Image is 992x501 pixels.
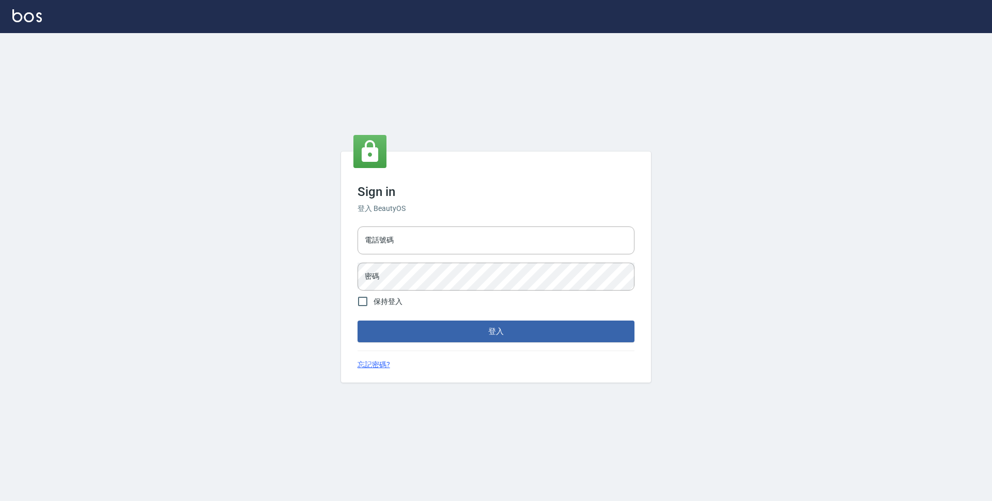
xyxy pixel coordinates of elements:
a: 忘記密碼? [358,359,390,370]
img: Logo [12,9,42,22]
h6: 登入 BeautyOS [358,203,634,214]
h3: Sign in [358,185,634,199]
button: 登入 [358,321,634,342]
span: 保持登入 [374,296,402,307]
